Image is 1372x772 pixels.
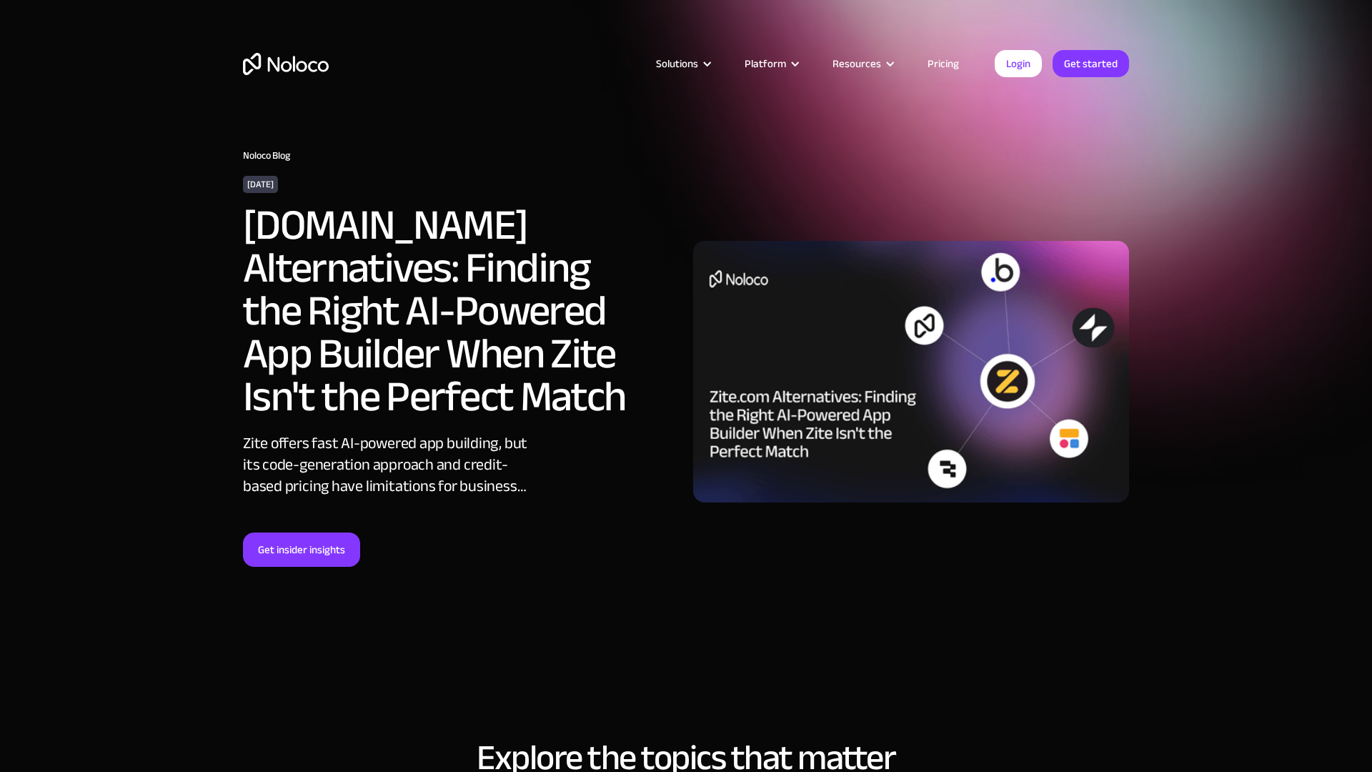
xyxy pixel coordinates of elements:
div: Solutions [656,54,698,73]
h1: Noloco Blog [243,150,1129,162]
div: [DATE] [243,176,278,193]
div: Platform [727,54,815,73]
a: Get started [1053,50,1129,77]
div: Zite offers fast AI-powered app building, but its code-generation approach and credit-based prici... [243,432,536,497]
a: Get insider insights [243,533,360,567]
div: Platform [745,54,786,73]
a: Pricing [910,54,977,73]
a: Login [995,50,1042,77]
div: Resources [832,54,881,73]
a: home [243,53,329,75]
h2: [DOMAIN_NAME] Alternatives: Finding the Right AI-Powered App Builder When Zite Isn't the Perfect ... [243,204,636,418]
div: Solutions [638,54,727,73]
div: Resources [815,54,910,73]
